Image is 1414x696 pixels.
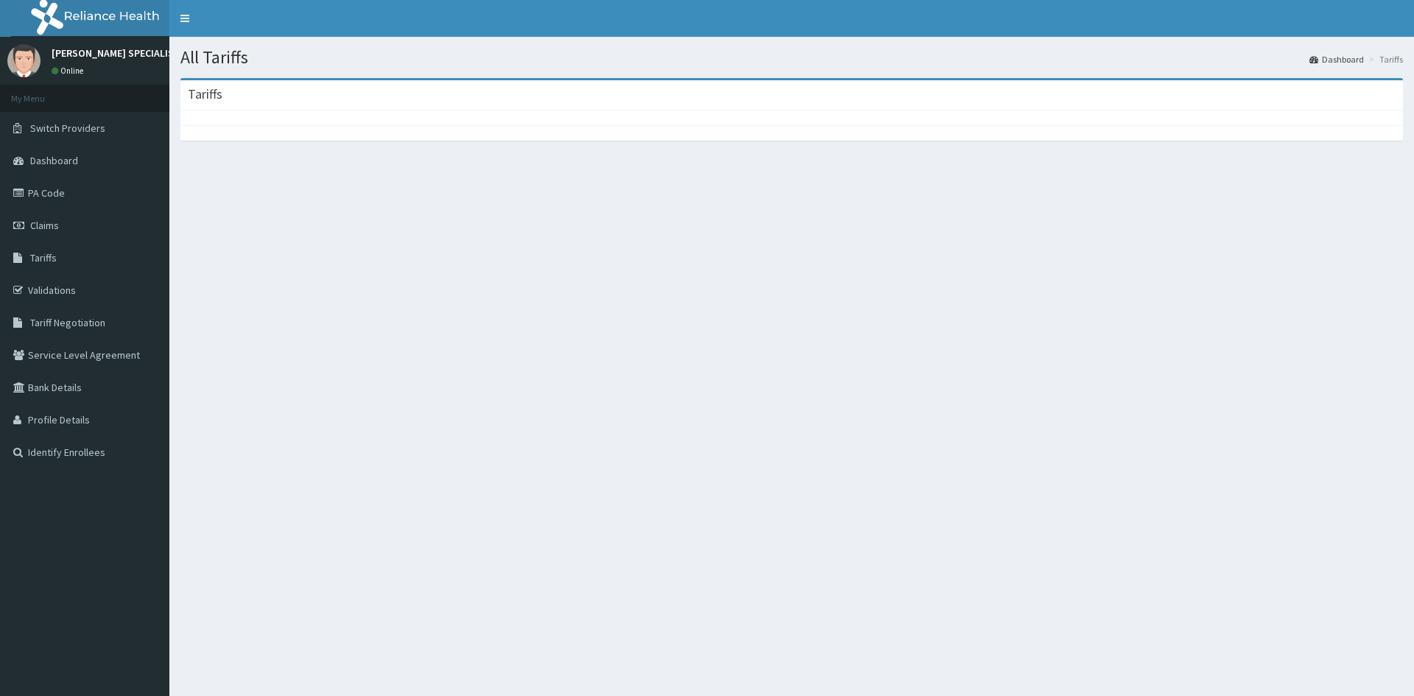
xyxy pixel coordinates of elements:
[52,48,228,58] p: [PERSON_NAME] SPECIALIST HOSPITAL
[30,219,59,232] span: Claims
[52,66,87,76] a: Online
[30,122,105,135] span: Switch Providers
[30,251,57,264] span: Tariffs
[1309,53,1364,66] a: Dashboard
[30,316,105,329] span: Tariff Negotiation
[188,88,222,101] h3: Tariffs
[7,44,41,77] img: User Image
[1365,53,1403,66] li: Tariffs
[180,48,1403,67] h1: All Tariffs
[30,154,78,167] span: Dashboard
